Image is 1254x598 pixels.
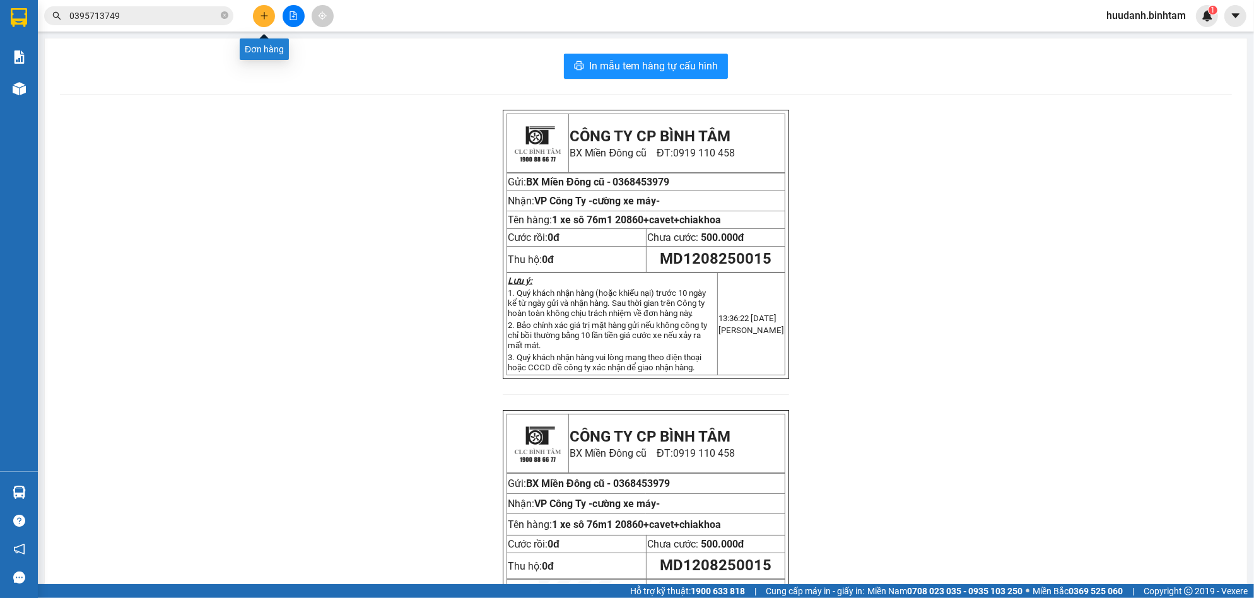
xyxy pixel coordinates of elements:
[45,44,171,68] span: 0919 110 458
[570,447,735,459] span: BX Miền Đông cũ ĐT:
[508,320,707,350] span: 2. Bảo chính xác giá trị mặt hàng gửi nếu không công ty chỉ bồi thường bằng 10 lần tiền giá cước ...
[13,543,25,555] span: notification
[283,5,305,27] button: file-add
[907,586,1023,596] strong: 0708 023 035 - 0935 103 250
[508,478,670,490] span: Gửi:
[508,176,526,188] span: Gửi:
[509,415,566,472] img: logo
[660,556,771,574] span: MD1208250015
[32,90,157,102] span: VP Công Ty -
[1184,587,1193,595] span: copyright
[11,8,27,27] img: logo-vxr
[656,498,660,510] span: -
[592,195,660,207] span: cường xe máy
[1224,5,1246,27] button: caret-down
[589,58,718,74] span: In mẫu tem hàng tự cấu hình
[289,11,298,20] span: file-add
[656,195,660,207] span: -
[508,519,721,531] span: Tên hàng:
[312,5,334,27] button: aim
[1069,586,1123,596] strong: 0369 525 060
[508,232,560,243] span: Cước rồi:
[23,73,108,85] span: BX Miền Đông cũ -
[110,73,167,85] span: 0368453979
[1202,10,1213,21] img: icon-new-feature
[570,127,731,145] strong: CÔNG TY CP BÌNH TÂM
[534,195,660,207] span: VP Công Ty -
[548,232,560,243] span: 0đ
[526,176,611,188] span: BX Miền Đông cũ -
[13,50,26,64] img: solution-icon
[508,214,721,226] span: Tên hàng:
[508,353,701,372] span: 3. Quý khách nhận hàng vui lòng mang theo điện thoại hoặc CCCD đề công ty xác nhận để giao nhận h...
[69,9,218,23] input: Tìm tên, số ĐT hoặc mã đơn
[614,478,671,490] span: 0368453979
[542,254,554,266] strong: 0đ
[5,73,23,85] span: Gửi:
[701,232,744,243] span: 500.000đ
[647,232,744,243] span: Chưa cước:
[90,90,157,102] span: cường xe máy
[508,288,706,318] span: 1. Quý khách nhận hàng (hoặc khiếu nại) trước 10 ngày kể từ ngày gửi và nhận hàng. Sau thời gian ...
[691,586,745,596] strong: 1900 633 818
[13,572,25,583] span: message
[534,498,660,510] span: VP Công Ty -
[613,176,670,188] span: 0368453979
[508,276,532,286] strong: Lưu ý:
[13,515,25,527] span: question-circle
[718,325,784,335] span: [PERSON_NAME]
[570,428,731,445] strong: CÔNG TY CP BÌNH TÂM
[509,115,566,172] img: logo
[508,195,660,207] span: Nhận:
[13,82,26,95] img: warehouse-icon
[1230,10,1241,21] span: caret-down
[754,584,756,598] span: |
[718,314,776,323] span: 13:36:22 [DATE]
[1209,6,1217,15] sup: 1
[673,147,735,159] span: 0919 110 458
[45,44,171,68] span: BX Miền Đông cũ ĐT:
[153,90,157,102] span: -
[1026,589,1029,594] span: ⚪️
[647,538,744,550] span: Chưa cước:
[592,498,660,510] span: cường xe máy
[5,9,43,66] img: logo
[564,54,728,79] button: printerIn mẫu tem hàng tự cấu hình
[5,90,157,102] span: Nhận:
[526,478,670,490] span: BX Miền Đông cũ -
[221,11,228,19] span: close-circle
[574,61,584,73] span: printer
[221,10,228,22] span: close-circle
[13,486,26,499] img: warehouse-icon
[1210,6,1215,15] span: 1
[552,214,721,226] span: 1 xe sô 76m1 20860+cavet+chiakhoa
[508,538,560,550] span: Cước rồi:
[701,538,744,550] span: 500.000đ
[552,519,721,531] span: 1 xe sô 76m1 20860+cavet+chiakhoa
[318,11,327,20] span: aim
[542,560,554,572] strong: 0đ
[570,147,735,159] span: BX Miền Đông cũ ĐT:
[1096,8,1196,23] span: huudanh.binhtam
[660,250,771,267] span: MD1208250015
[1132,584,1134,598] span: |
[548,538,560,550] span: 0đ
[52,11,61,20] span: search
[766,584,864,598] span: Cung cấp máy in - giấy in:
[253,5,275,27] button: plus
[508,254,554,266] span: Thu hộ:
[630,584,745,598] span: Hỗ trợ kỹ thuật:
[508,560,554,572] span: Thu hộ:
[867,584,1023,598] span: Miền Nam
[260,11,269,20] span: plus
[1033,584,1123,598] span: Miền Bắc
[673,447,735,459] span: 0919 110 458
[508,498,660,510] span: Nhận:
[45,7,171,42] strong: CÔNG TY CP BÌNH TÂM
